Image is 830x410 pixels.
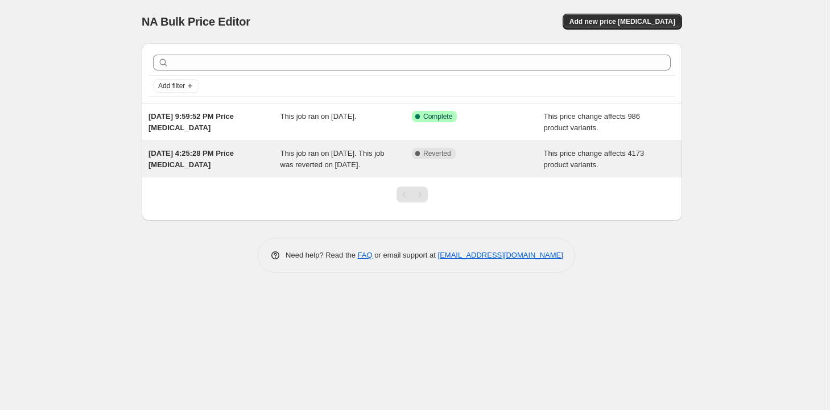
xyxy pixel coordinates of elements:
[438,251,563,259] a: [EMAIL_ADDRESS][DOMAIN_NAME]
[423,112,452,121] span: Complete
[158,81,185,90] span: Add filter
[423,149,451,158] span: Reverted
[153,79,199,93] button: Add filter
[148,149,234,169] span: [DATE] 4:25:28 PM Price [MEDICAL_DATA]
[142,15,250,28] span: NA Bulk Price Editor
[544,149,645,169] span: This price change affects 4173 product variants.
[286,251,358,259] span: Need help? Read the
[373,251,438,259] span: or email support at
[544,112,641,132] span: This price change affects 986 product variants.
[569,17,675,26] span: Add new price [MEDICAL_DATA]
[563,14,682,30] button: Add new price [MEDICAL_DATA]
[397,187,428,202] nav: Pagination
[280,149,385,169] span: This job ran on [DATE]. This job was reverted on [DATE].
[280,112,357,121] span: This job ran on [DATE].
[148,112,234,132] span: [DATE] 9:59:52 PM Price [MEDICAL_DATA]
[358,251,373,259] a: FAQ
